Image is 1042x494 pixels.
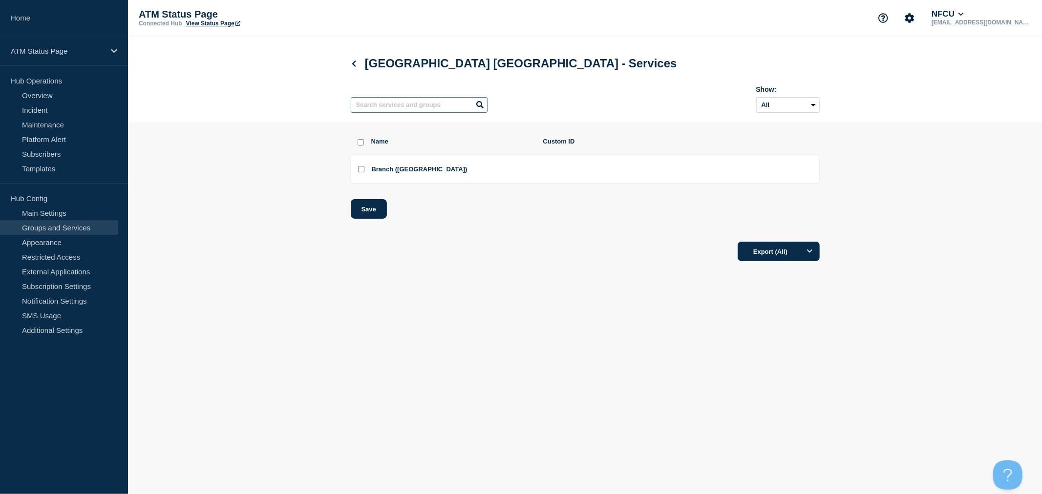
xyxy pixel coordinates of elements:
[756,97,820,113] select: Archived
[358,166,364,172] input: Branch (Junction City KS) checkbox
[11,47,105,55] p: ATM Status Page
[873,8,893,28] button: Support
[139,9,334,20] p: ATM Status Page
[372,165,468,173] span: Branch ([GEOGRAPHIC_DATA])
[139,20,182,27] p: Connected Hub
[930,19,1031,26] p: [EMAIL_ADDRESS][DOMAIN_NAME]
[351,97,488,113] input: Search services and groups
[365,57,677,70] span: Services
[993,460,1022,490] iframe: Help Scout Beacon - Open
[351,199,387,219] button: Save
[899,8,920,28] button: Account settings
[358,139,364,145] input: select all checkbox
[543,138,815,147] span: Custom ID
[800,242,820,261] button: Options
[186,20,240,27] a: View Status Page
[930,9,966,19] button: NFCU
[365,57,626,70] span: [GEOGRAPHIC_DATA] [GEOGRAPHIC_DATA] -
[756,85,820,93] div: Show:
[371,138,532,147] span: Name
[738,242,820,261] button: Export (All)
